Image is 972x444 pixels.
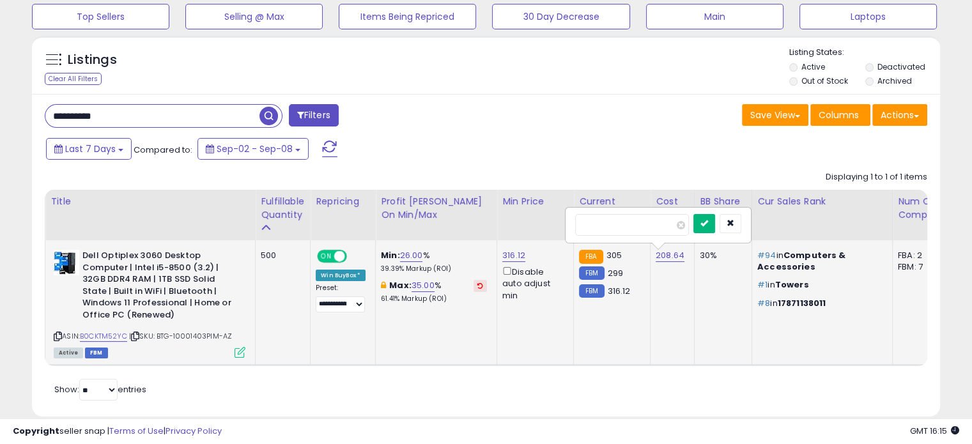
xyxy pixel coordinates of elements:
span: #1 [757,279,768,291]
span: Towers [775,279,809,291]
small: FBA [579,250,603,264]
button: Actions [872,104,927,126]
button: Main [646,4,783,29]
p: in [757,250,883,273]
span: Columns [819,109,859,121]
div: Title [50,195,250,208]
button: Selling @ Max [185,4,323,29]
strong: Copyright [13,425,59,437]
a: 35.00 [412,279,435,292]
span: 299 [608,267,623,279]
span: OFF [345,251,366,262]
button: Save View [742,104,808,126]
div: 500 [261,250,300,261]
label: Active [801,61,825,72]
div: Cost [656,195,689,208]
div: Disable auto adjust min [502,264,564,302]
p: 61.41% Markup (ROI) [381,295,487,303]
a: B0CKTM52YC [80,331,127,342]
div: 30% [700,250,742,261]
span: All listings currently available for purchase on Amazon [54,348,83,358]
th: The percentage added to the cost of goods (COGS) that forms the calculator for Min & Max prices. [376,190,497,240]
div: BB Share 24h. [700,195,746,222]
span: Last 7 Days [65,142,116,155]
small: FBM [579,266,604,280]
div: % [381,250,487,273]
span: #94 [757,249,776,261]
p: in [757,279,883,291]
div: Cur Sales Rank [757,195,887,208]
button: Items Being Repriced [339,4,476,29]
img: 41JTQBVNRpL._SL40_.jpg [54,250,79,275]
div: Repricing [316,195,370,208]
div: ASIN: [54,250,245,356]
div: Profit [PERSON_NAME] on Min/Max [381,195,491,222]
div: Preset: [316,284,366,312]
div: FBA: 2 [898,250,940,261]
a: Privacy Policy [166,425,222,437]
p: in [757,298,883,309]
a: 26.00 [400,249,423,262]
span: Sep-02 - Sep-08 [217,142,293,155]
label: Deactivated [877,61,925,72]
a: 208.64 [656,249,684,262]
div: Win BuyBox * [316,270,366,281]
b: Dell Optiplex 3060 Desktop Computer | Intel i5-8500 (3.2) | 32GB DDR4 RAM | 1TB SSD Solid State |... [82,250,238,324]
a: Terms of Use [109,425,164,437]
span: FBM [85,348,108,358]
button: Filters [289,104,339,126]
label: Archived [877,75,911,86]
span: 316.12 [608,285,631,297]
div: Current Buybox Price [579,195,645,222]
div: Clear All Filters [45,73,102,85]
div: Fulfillable Quantity [261,195,305,222]
div: Num of Comp. [898,195,945,222]
div: Displaying 1 to 1 of 1 items [826,171,927,183]
span: Show: entries [54,383,146,395]
div: Min Price [502,195,568,208]
div: seller snap | | [13,425,222,438]
span: ON [318,251,334,262]
span: | SKU: BTG-10001403PIM-AZ [129,331,232,341]
span: 17871138011 [778,297,826,309]
b: Max: [389,279,412,291]
button: Laptops [799,4,937,29]
small: FBM [579,284,604,298]
button: 30 Day Decrease [492,4,629,29]
p: Listing States: [789,47,940,59]
button: Columns [810,104,870,126]
h5: Listings [68,51,117,69]
div: % [381,280,487,303]
button: Top Sellers [32,4,169,29]
span: 305 [606,249,622,261]
label: Out of Stock [801,75,848,86]
span: #8 [757,297,770,309]
span: Computers & Accessories [757,249,845,273]
div: FBM: 7 [898,261,940,273]
span: Compared to: [134,144,192,156]
button: Sep-02 - Sep-08 [197,138,309,160]
b: Min: [381,249,400,261]
p: 39.39% Markup (ROI) [381,264,487,273]
a: 316.12 [502,249,525,262]
span: 2025-09-16 16:15 GMT [910,425,959,437]
button: Last 7 Days [46,138,132,160]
